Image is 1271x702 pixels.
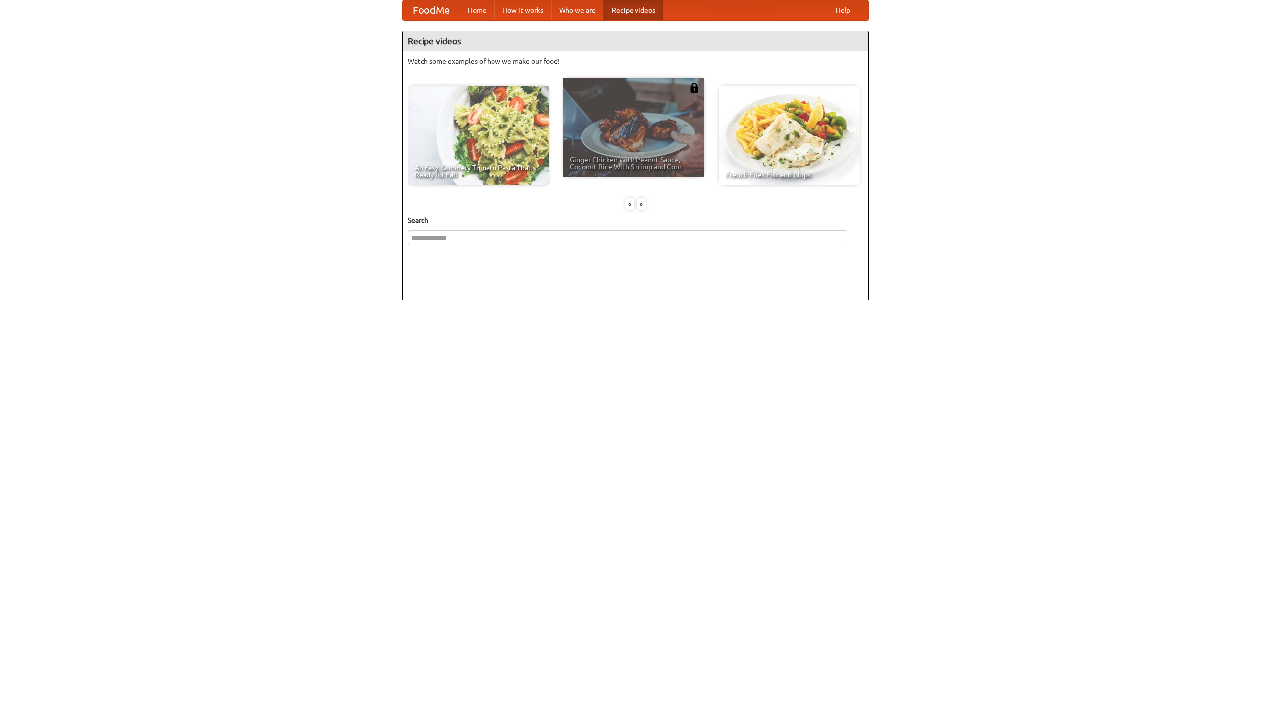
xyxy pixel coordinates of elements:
[689,83,699,93] img: 483408.png
[408,86,549,185] a: An Easy, Summery Tomato Pasta That's Ready for Fall
[625,198,634,210] div: «
[604,0,663,20] a: Recipe videos
[726,171,853,178] span: French Fries Fish and Chips
[408,215,863,225] h5: Search
[403,0,460,20] a: FoodMe
[828,0,858,20] a: Help
[403,31,868,51] h4: Recipe videos
[637,198,646,210] div: »
[551,0,604,20] a: Who we are
[719,86,860,185] a: French Fries Fish and Chips
[460,0,494,20] a: Home
[408,56,863,66] p: Watch some examples of how we make our food!
[415,164,542,178] span: An Easy, Summery Tomato Pasta That's Ready for Fall
[494,0,551,20] a: How it works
